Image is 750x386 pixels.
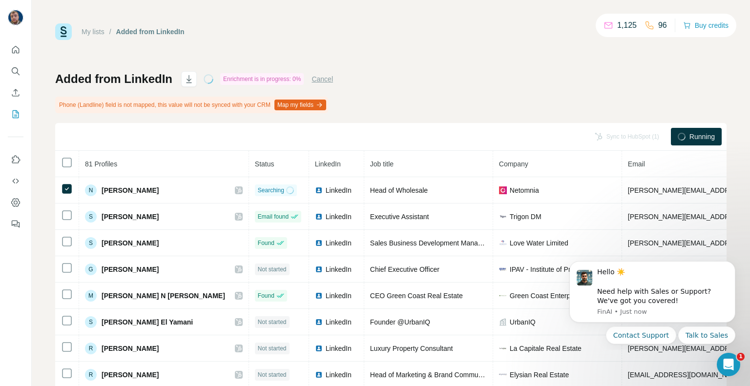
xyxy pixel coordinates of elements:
span: Company [499,160,528,168]
span: [PERSON_NAME] N [PERSON_NAME] [102,291,225,301]
div: Phone (Landline) field is not mapped, this value will not be synced with your CRM [55,97,328,113]
button: Dashboard [8,194,23,211]
div: S [85,237,97,249]
div: N [85,184,97,196]
img: LinkedIn logo [315,345,323,352]
span: Email found [258,212,289,221]
div: Enrichment is in progress: 0% [220,73,304,85]
h1: Added from LinkedIn [55,71,172,87]
span: Chief Executive Officer [370,265,439,273]
div: R [85,369,97,381]
span: Searching [258,186,284,195]
span: Executive Assistant [370,213,429,221]
iframe: Intercom notifications message [555,253,750,350]
span: Founder @UrbanIQ [370,318,430,326]
img: company-logo [499,186,507,194]
button: Use Surfe on LinkedIn [8,151,23,168]
span: [PERSON_NAME] [102,370,159,380]
span: LinkedIn [326,317,352,327]
span: UrbanIQ [510,317,536,327]
div: Added from LinkedIn [116,27,185,37]
img: company-logo [499,292,507,300]
img: company-logo [499,345,507,352]
div: M [85,290,97,302]
span: Not started [258,344,287,353]
span: Not started [258,370,287,379]
img: LinkedIn logo [315,186,323,194]
img: LinkedIn logo [315,265,323,273]
img: LinkedIn logo [315,213,323,221]
span: [PERSON_NAME] [102,344,159,353]
span: [EMAIL_ADDRESS][DOMAIN_NAME] [628,371,744,379]
span: 1 [737,353,745,361]
img: company-logo [499,213,507,221]
iframe: Intercom live chat [717,353,740,376]
span: Sales Business Development Manager [370,239,488,247]
div: R [85,343,97,354]
p: 1,125 [617,20,637,31]
span: La Capitale Real Estate [510,344,582,353]
span: [PERSON_NAME] [102,264,159,274]
button: Feedback [8,215,23,233]
span: [PERSON_NAME] [102,238,159,248]
span: LinkedIn [326,238,352,248]
span: LinkedIn [326,212,352,222]
div: G [85,264,97,275]
span: LinkedIn [326,291,352,301]
span: [PERSON_NAME] [102,212,159,222]
img: LinkedIn logo [315,318,323,326]
button: Enrich CSV [8,84,23,102]
span: Trigon DM [510,212,542,222]
span: CEO Green Coast Real Estate [370,292,463,300]
div: S [85,316,97,328]
div: S [85,211,97,223]
span: 81 Profiles [85,160,117,168]
span: LinkedIn [326,185,352,195]
a: My lists [82,28,104,36]
span: [PERSON_NAME] El Yamani [102,317,193,327]
li: / [109,27,111,37]
button: Search [8,62,23,80]
button: Use Surfe API [8,172,23,190]
span: Head of Wholesale [370,186,428,194]
img: company-logo [499,373,507,376]
span: LinkedIn [326,344,352,353]
span: Found [258,239,274,247]
button: Map my fields [274,100,326,110]
img: company-logo [499,239,507,247]
span: LinkedIn [326,370,352,380]
button: My lists [8,105,23,123]
span: Love Water Limited [510,238,568,248]
img: LinkedIn logo [315,292,323,300]
span: Not started [258,318,287,326]
img: LinkedIn logo [315,239,323,247]
span: [PERSON_NAME] [102,185,159,195]
span: Running [689,132,715,142]
span: IPAV - Institute of Professional Auctioneers and Valuers [510,264,616,274]
span: Elysian Real Estate [510,370,569,380]
span: Not started [258,265,287,274]
span: Job title [370,160,394,168]
span: Email [628,160,645,168]
img: company-logo [499,265,507,273]
button: Quick start [8,41,23,59]
button: Cancel [312,74,333,84]
span: LinkedIn [326,264,352,274]
span: Green Coast Enterprises LLC [510,291,600,301]
span: LinkedIn [315,160,341,168]
span: Luxury Property Consultant [370,345,453,352]
span: Head of Marketing & Brand Communications [370,371,505,379]
span: Status [255,160,274,168]
span: Found [258,291,274,300]
span: Netomnia [510,185,539,195]
img: Avatar [8,10,23,25]
button: Buy credits [683,19,729,32]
